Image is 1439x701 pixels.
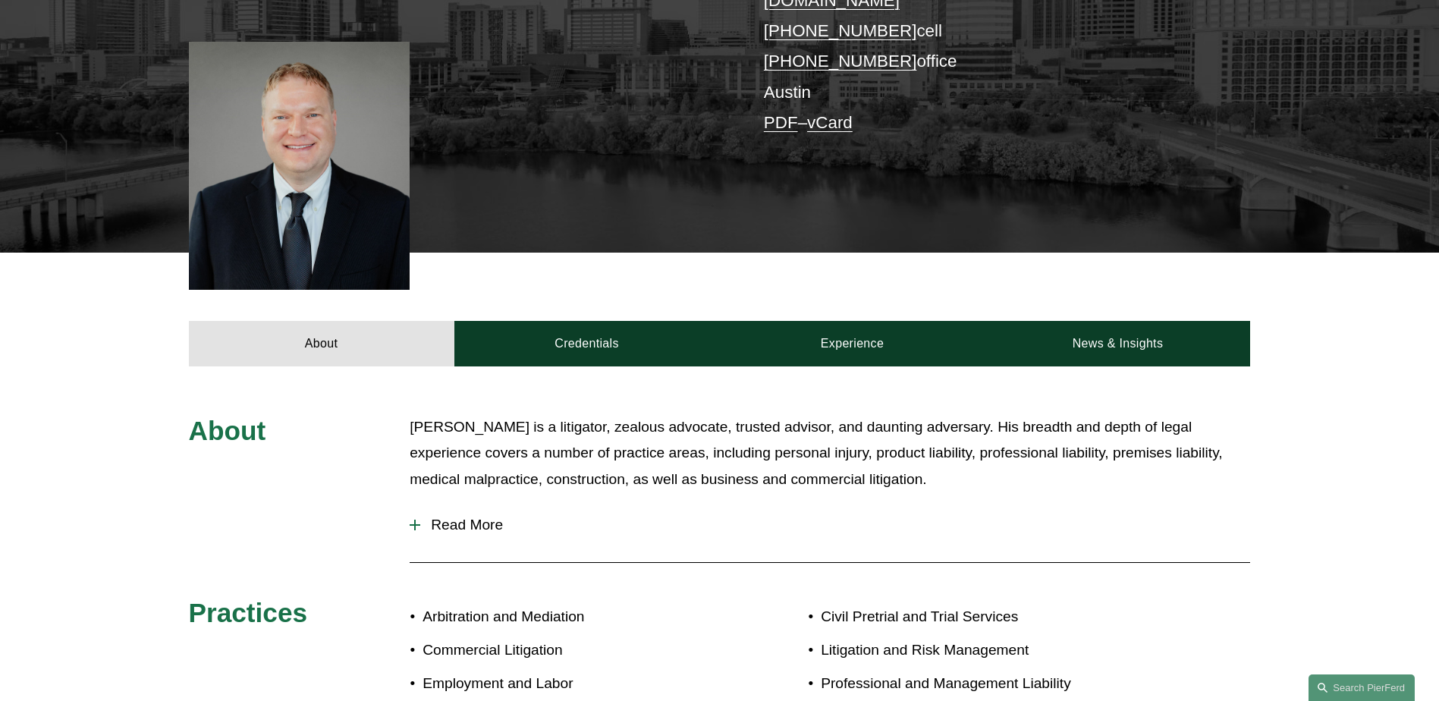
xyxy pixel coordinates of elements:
button: Read More [410,505,1250,545]
a: Experience [720,321,985,366]
p: [PERSON_NAME] is a litigator, zealous advocate, trusted advisor, and daunting adversary. His brea... [410,414,1250,493]
a: News & Insights [985,321,1250,366]
a: vCard [807,113,853,132]
span: Read More [420,517,1250,533]
a: Credentials [454,321,720,366]
p: Employment and Labor [423,671,719,697]
a: [PHONE_NUMBER] [764,21,917,40]
a: PDF [764,113,798,132]
p: Professional and Management Liability [821,671,1162,697]
span: Practices [189,598,308,627]
span: About [189,416,266,445]
p: Litigation and Risk Management [821,637,1162,664]
a: Search this site [1309,674,1415,701]
p: Civil Pretrial and Trial Services [821,604,1162,630]
a: [PHONE_NUMBER] [764,52,917,71]
p: Arbitration and Mediation [423,604,719,630]
p: Commercial Litigation [423,637,719,664]
a: About [189,321,454,366]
